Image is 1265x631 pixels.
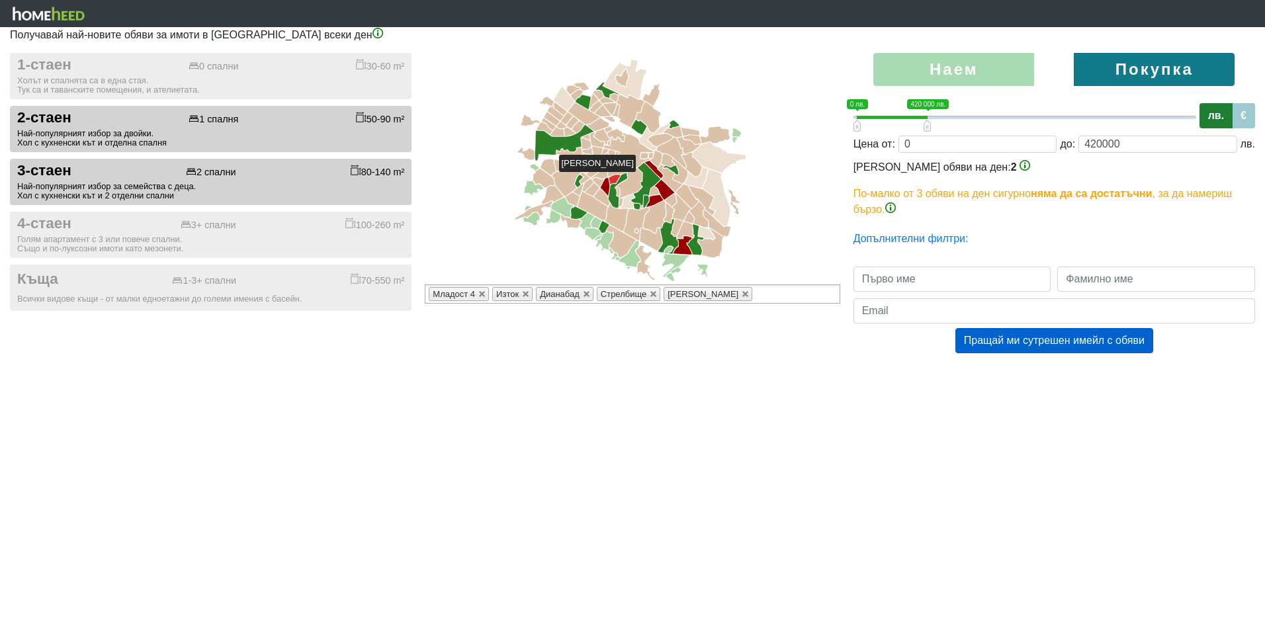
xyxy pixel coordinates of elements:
[668,289,738,299] span: [PERSON_NAME]
[1060,136,1075,152] div: до:
[955,328,1153,353] button: Пращай ми сутрешен имейл с обяви
[1011,161,1017,173] span: 2
[10,159,412,205] button: 3-стаен 2 спални 80-140 m² Най-популярният избор за семейства с деца.Хол с кухненски кът и 2 отде...
[885,202,896,213] img: info-3.png
[10,212,412,258] button: 4-стаен 3+ спални 100-260 m² Голям апартамент с 3 или повече спални.Също и по-луксозни имоти като...
[853,159,1255,218] div: [PERSON_NAME] обяви на ден:
[10,265,412,311] button: Къща 1-3+ спални 70-550 m² Всички видове къщи - от малки едноетажни до големи имения с басейн.
[17,235,404,253] div: Голям апартамент с 3 или повече спални. Също и по-луксозни имоти като мезонети.
[1020,160,1030,171] img: info-3.png
[17,162,71,180] span: 3-стаен
[189,114,238,125] div: 1 спалня
[10,106,412,152] button: 2-стаен 1 спалня 50-90 m² Най-популярният избор за двойки.Хол с кухненски кът и отделна спалня
[1241,136,1255,152] div: лв.
[351,273,405,286] div: 70-550 m²
[17,109,71,127] span: 2-стаен
[17,294,404,304] div: Всички видове къщи - от малки едноетажни до големи имения с басейн.
[17,182,404,200] div: Най-популярният избор за семейства с деца. Хол с кухненски кът и 2 отделни спални
[1057,267,1255,292] input: Фамилно име
[189,61,238,72] div: 0 спални
[853,233,969,244] a: Допълнителни филтри:
[10,27,1255,43] p: Получавай най-новите обяви за имоти в [GEOGRAPHIC_DATA] всеки ден
[853,136,895,152] div: Цена от:
[540,289,580,299] span: Дианабад
[496,289,519,299] span: Изток
[17,129,404,147] div: Най-популярният избор за двойки. Хол с кухненски кът и отделна спалня
[1200,103,1233,128] label: лв.
[433,289,475,299] span: Младост 4
[853,186,1255,218] p: По-малко от 3 обяви на ден сигурно , за да намериш бързо.
[356,59,405,72] div: 30-60 m²
[345,218,405,231] div: 100-260 m²
[1232,103,1255,128] label: €
[1031,188,1153,199] b: няма да са достатъчни
[847,99,868,109] span: 0 лв.
[873,53,1034,86] label: Наем
[853,267,1051,292] input: Първо име
[186,167,236,178] div: 2 спални
[907,99,949,109] span: 420 000 лв.
[17,271,58,288] span: Къща
[372,28,383,38] img: info-3.png
[17,76,404,95] div: Холът и спалнята са в една стая. Тук са и таванските помещения, и ателиетата.
[172,275,236,286] div: 1-3+ спални
[601,289,646,299] span: Стрелбище
[853,298,1255,323] input: Email
[356,112,405,125] div: 50-90 m²
[17,215,71,233] span: 4-стаен
[1074,53,1235,86] label: Покупка
[10,53,412,99] button: 1-стаен 0 спални 30-60 m² Холът и спалнята са в една стая.Тук са и таванските помещения, и ателие...
[181,220,236,231] div: 3+ спални
[17,56,71,74] span: 1-стаен
[351,165,405,178] div: 80-140 m²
